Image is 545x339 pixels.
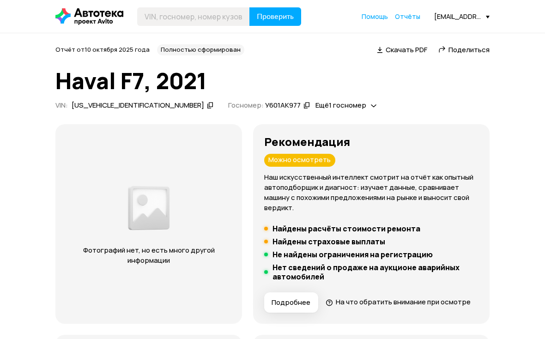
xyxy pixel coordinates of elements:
[448,45,490,54] span: Поделиться
[326,297,471,307] a: На что обратить внимание при осмотре
[264,172,478,213] p: Наш искусственный интеллект смотрит на отчёт как опытный автоподборщик и диагност: изучает данные...
[272,298,310,307] span: Подробнее
[272,263,478,281] h5: Нет сведений о продаже на аукционе аварийных автомобилей
[264,135,478,148] h3: Рекомендация
[272,237,385,246] h5: Найдены страховые выплаты
[336,297,471,307] span: На что обратить внимание при осмотре
[55,68,490,93] h1: Haval F7, 2021
[377,45,427,54] a: Скачать PDF
[55,45,150,54] span: Отчёт от 10 октября 2025 года
[272,224,420,233] h5: Найдены расчёты стоимости ремонта
[126,182,171,234] img: 2a3f492e8892fc00.png
[265,101,301,110] div: У601АК977
[249,7,301,26] button: Проверить
[264,292,318,313] button: Подробнее
[438,45,490,54] a: Поделиться
[72,101,204,110] div: [US_VEHICLE_IDENTIFICATION_NUMBER]
[434,12,490,21] div: [EMAIL_ADDRESS][DOMAIN_NAME]
[395,12,420,21] a: Отчёты
[137,7,250,26] input: VIN, госномер, номер кузова
[55,100,68,110] span: VIN :
[228,100,264,110] span: Госномер:
[315,100,366,110] span: Ещё 1 госномер
[74,245,224,266] p: Фотографий нет, но есть много другой информации
[264,154,335,167] div: Можно осмотреть
[272,250,433,259] h5: Не найдены ограничения на регистрацию
[386,45,427,54] span: Скачать PDF
[157,44,244,55] div: Полностью сформирован
[257,13,294,20] span: Проверить
[362,12,388,21] a: Помощь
